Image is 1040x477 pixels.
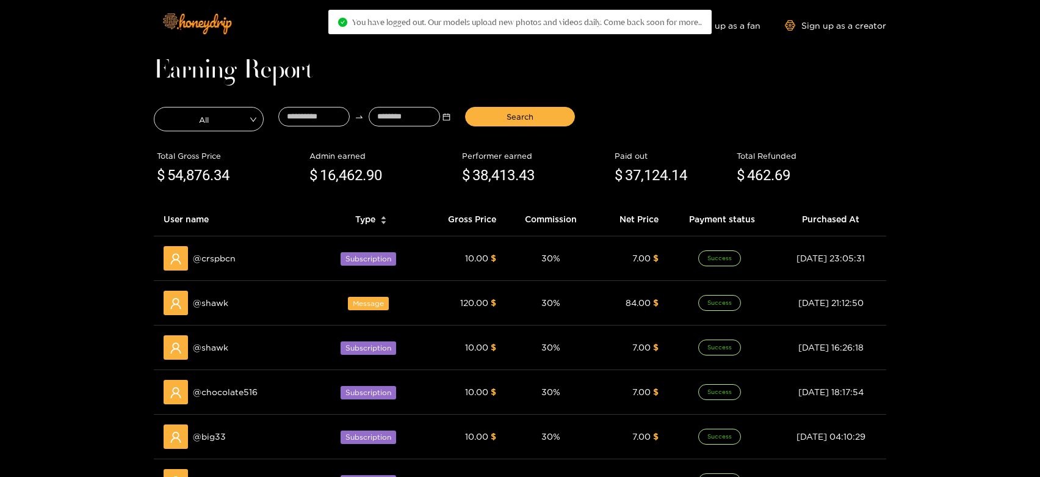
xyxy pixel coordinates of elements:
span: user [170,297,182,310]
span: $ [653,432,659,441]
span: $ [309,164,317,188]
div: Admin earned [309,150,456,162]
button: Search [465,107,575,126]
span: $ [653,253,659,263]
span: 38,413 [472,167,515,184]
span: 54,876 [167,167,210,184]
span: caret-up [380,214,387,221]
div: Total Refunded [737,150,883,162]
span: user [170,431,182,443]
span: @ crspbcn [193,252,236,265]
span: [DATE] 16:26:18 [798,343,864,352]
span: user [170,253,182,265]
span: Search [507,111,533,123]
span: Type [355,213,375,226]
span: @ chocolate516 [193,385,258,399]
span: 7.00 [632,343,651,352]
span: @ shawk [193,296,228,310]
th: User name [154,203,321,236]
div: Performer earned [462,150,608,162]
span: [DATE] 04:10:29 [796,432,865,441]
span: Subscription [341,252,396,266]
span: [DATE] 21:12:50 [798,298,864,307]
span: Success [698,250,741,266]
span: swap-right [355,112,364,122]
span: [DATE] 23:05:31 [796,253,865,263]
span: $ [615,164,623,188]
div: Paid out [615,150,731,162]
span: All [154,111,263,128]
span: $ [653,343,659,352]
span: 30 % [541,387,560,396]
span: Subscription [341,431,396,444]
span: $ [157,164,165,188]
span: .69 [771,167,790,184]
h1: Earning Report [154,62,886,79]
th: Gross Price [421,203,506,236]
span: .14 [668,167,687,184]
span: Success [698,429,741,445]
th: Payment status [668,203,775,236]
span: $ [737,164,745,188]
span: 7.00 [632,253,651,263]
span: 30 % [541,343,560,352]
span: 462 [747,167,771,184]
span: @ big33 [193,430,226,443]
span: .43 [515,167,535,184]
span: 10.00 [465,432,488,441]
span: $ [491,387,496,396]
span: $ [462,164,470,188]
a: Sign up as a fan [677,20,760,31]
span: @ shawk [193,341,228,354]
span: Success [698,384,741,400]
span: 30 % [541,298,560,307]
span: 84.00 [626,298,651,307]
span: 7.00 [632,387,651,396]
span: Message [348,297,389,310]
div: Total Gross Price [157,150,303,162]
span: 37,124 [625,167,668,184]
span: .90 [363,167,382,184]
span: Success [698,340,741,355]
span: 10.00 [465,387,488,396]
span: 30 % [541,432,560,441]
span: 10.00 [465,343,488,352]
span: caret-down [380,219,387,226]
span: $ [491,432,496,441]
span: Subscription [341,386,396,399]
span: $ [491,298,496,307]
span: .34 [210,167,229,184]
span: $ [653,387,659,396]
span: check-circle [338,18,347,27]
span: [DATE] 18:17:54 [798,387,864,396]
th: Purchased At [776,203,886,236]
span: user [170,342,182,354]
th: Commission [506,203,595,236]
span: 7.00 [632,432,651,441]
span: 120.00 [460,298,488,307]
th: Net Price [595,203,668,236]
span: user [170,387,182,399]
span: $ [491,343,496,352]
span: to [355,112,364,122]
span: Subscription [341,341,396,355]
span: You have logged out. Our models upload new photos and videos daily. Come back soon for more.. [352,17,702,27]
a: Sign up as a creator [785,20,886,31]
span: 16,462 [320,167,363,184]
span: $ [653,298,659,307]
span: 30 % [541,253,560,263]
span: Success [698,295,741,311]
span: $ [491,253,496,263]
span: 10.00 [465,253,488,263]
